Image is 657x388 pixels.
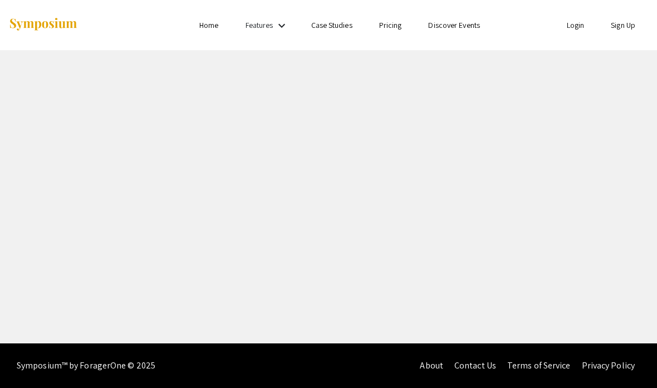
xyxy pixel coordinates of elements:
a: Home [199,20,218,30]
a: Terms of Service [507,360,571,371]
div: Symposium™ by ForagerOne © 2025 [17,343,155,388]
a: Contact Us [454,360,496,371]
a: Sign Up [611,20,635,30]
a: Pricing [379,20,402,30]
a: Case Studies [311,20,352,30]
a: Login [567,20,585,30]
mat-icon: Expand Features list [275,19,288,32]
a: About [420,360,443,371]
a: Privacy Policy [582,360,635,371]
img: Symposium by ForagerOne [8,17,78,32]
a: Discover Events [428,20,480,30]
a: Features [246,20,273,30]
